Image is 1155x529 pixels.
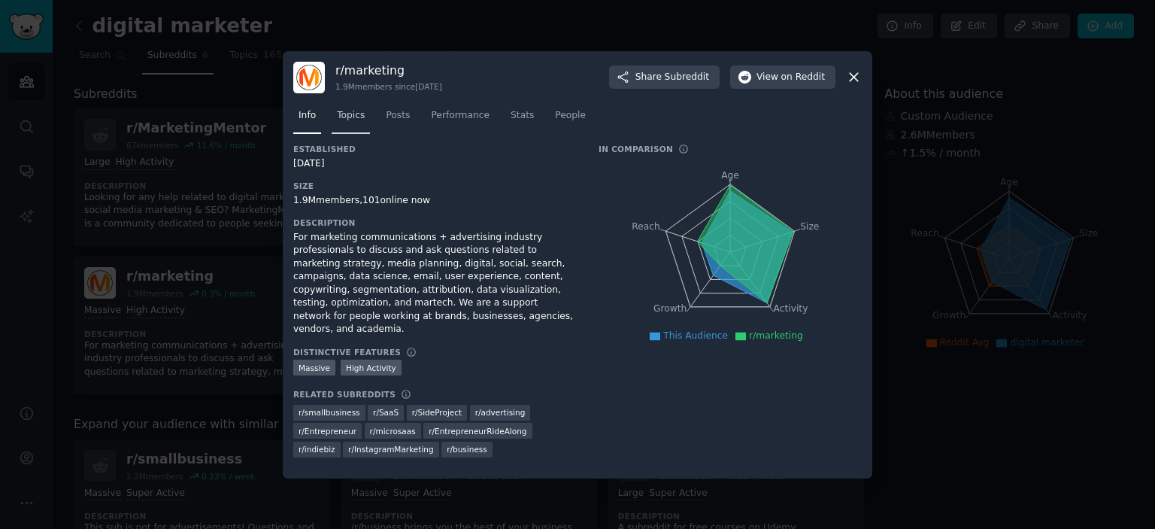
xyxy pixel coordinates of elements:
tspan: Reach [632,220,660,231]
tspan: Size [800,220,819,231]
span: This Audience [663,330,728,341]
tspan: Activity [774,303,808,314]
span: r/marketing [749,330,803,341]
div: Massive [293,360,335,375]
span: People [555,109,586,123]
div: High Activity [341,360,402,375]
a: Posts [380,104,415,135]
span: Share [635,71,709,84]
span: r/ smallbusiness [299,407,360,418]
div: For marketing communications + advertising industry professionals to discuss and ask questions re... [293,231,577,336]
h3: Description [293,217,577,228]
span: r/ business [447,444,487,455]
span: r/ SaaS [373,407,399,418]
h3: In Comparison [599,144,673,154]
span: r/ microsaas [370,426,416,436]
span: Stats [511,109,534,123]
span: r/ advertising [475,407,526,418]
tspan: Growth [653,303,687,314]
h3: Size [293,181,577,191]
a: People [550,104,591,135]
img: marketing [293,62,325,93]
h3: Distinctive Features [293,347,401,357]
h3: r/ marketing [335,62,442,78]
span: r/ SideProject [412,407,462,418]
div: 1.9M members since [DATE] [335,81,442,92]
span: on Reddit [781,71,825,84]
button: Viewon Reddit [730,65,835,90]
a: Info [293,104,321,135]
span: Subreddit [665,71,709,84]
span: View [756,71,825,84]
h3: Related Subreddits [293,389,396,400]
span: r/ Entrepreneur [299,426,356,436]
a: Topics [332,104,370,135]
span: Info [299,109,316,123]
span: r/ InstagramMarketing [348,444,434,455]
a: Stats [505,104,539,135]
div: 1.9M members, 101 online now [293,194,577,208]
a: Performance [426,104,495,135]
span: Performance [431,109,490,123]
div: [DATE] [293,157,577,171]
h3: Established [293,144,577,154]
span: Posts [386,109,410,123]
span: r/ EntrepreneurRideAlong [429,426,526,436]
span: r/ indiebiz [299,444,335,455]
span: Topics [337,109,365,123]
tspan: Age [721,170,739,181]
button: ShareSubreddit [609,65,720,90]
